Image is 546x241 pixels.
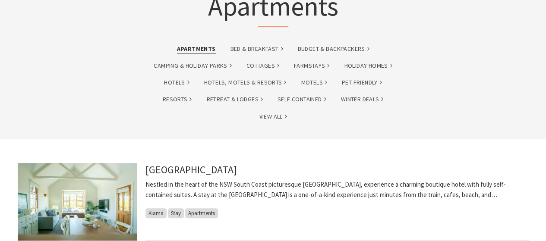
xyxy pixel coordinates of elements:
[168,208,184,218] span: Stay
[341,94,384,104] a: Winter Deals
[294,61,330,71] a: Farmstays
[145,179,529,200] p: Nestled in the heart of the NSW South Coast picturesque [GEOGRAPHIC_DATA], experience a charming ...
[342,78,382,88] a: Pet Friendly
[145,208,167,218] span: Kiama
[177,44,216,54] a: Apartments
[344,61,392,71] a: Holiday Homes
[278,94,326,104] a: Self Contained
[163,94,192,104] a: Resorts
[204,78,287,88] a: Hotels, Motels & Resorts
[154,61,231,71] a: Camping & Holiday Parks
[246,61,279,71] a: Cottages
[259,112,287,122] a: View All
[185,208,218,218] span: Apartments
[301,78,327,88] a: Motels
[206,94,262,104] a: Retreat & Lodges
[145,163,237,176] a: [GEOGRAPHIC_DATA]
[164,78,189,88] a: Hotels
[230,44,283,54] a: Bed & Breakfast
[298,44,369,54] a: Budget & backpackers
